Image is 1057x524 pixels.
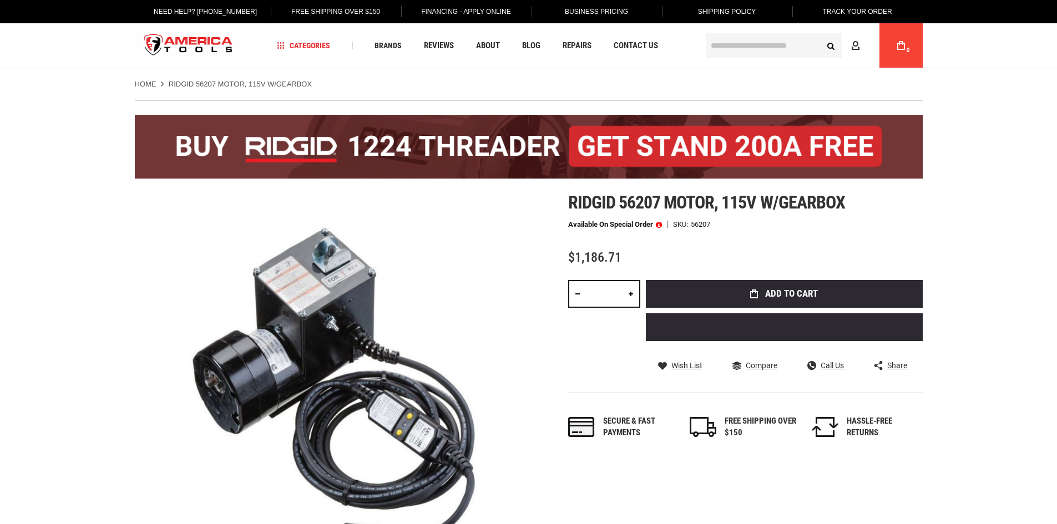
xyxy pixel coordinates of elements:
span: Ridgid 56207 motor, 115v w/gearbox [568,192,845,213]
a: Reviews [419,38,459,53]
span: $1,186.71 [568,250,621,265]
a: store logo [135,25,242,67]
a: Compare [732,360,777,370]
span: Add to Cart [765,289,818,298]
button: Add to Cart [646,280,923,308]
a: Wish List [658,360,702,370]
div: 56207 [691,221,710,228]
span: Shipping Policy [698,8,756,16]
div: FREE SHIPPING OVER $150 [725,415,797,439]
span: Reviews [424,42,454,50]
img: payments [568,417,595,437]
strong: SKU [673,221,691,228]
div: Secure & fast payments [603,415,675,439]
span: Repairs [563,42,591,50]
img: returns [812,417,838,437]
img: America Tools [135,25,242,67]
a: Categories [272,38,335,53]
a: Contact Us [609,38,663,53]
span: Wish List [671,362,702,369]
span: Categories [277,42,330,49]
span: Blog [522,42,540,50]
a: Call Us [807,360,844,370]
strong: RIDGID 56207 MOTOR, 115V W/GEARBOX [169,80,312,88]
a: Repairs [558,38,596,53]
span: Call Us [821,362,844,369]
a: Blog [517,38,545,53]
a: Home [135,79,156,89]
span: 0 [907,47,910,53]
img: shipping [690,417,716,437]
button: Search [821,35,842,56]
span: Contact Us [614,42,658,50]
a: Brands [370,38,407,53]
img: BOGO: Buy the RIDGID® 1224 Threader (26092), get the 92467 200A Stand FREE! [135,115,923,179]
p: Available on Special Order [568,221,662,228]
a: About [471,38,505,53]
span: Brands [375,42,402,49]
span: Compare [746,362,777,369]
span: About [476,42,500,50]
div: HASSLE-FREE RETURNS [847,415,919,439]
a: 0 [891,23,912,68]
span: Share [887,362,907,369]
